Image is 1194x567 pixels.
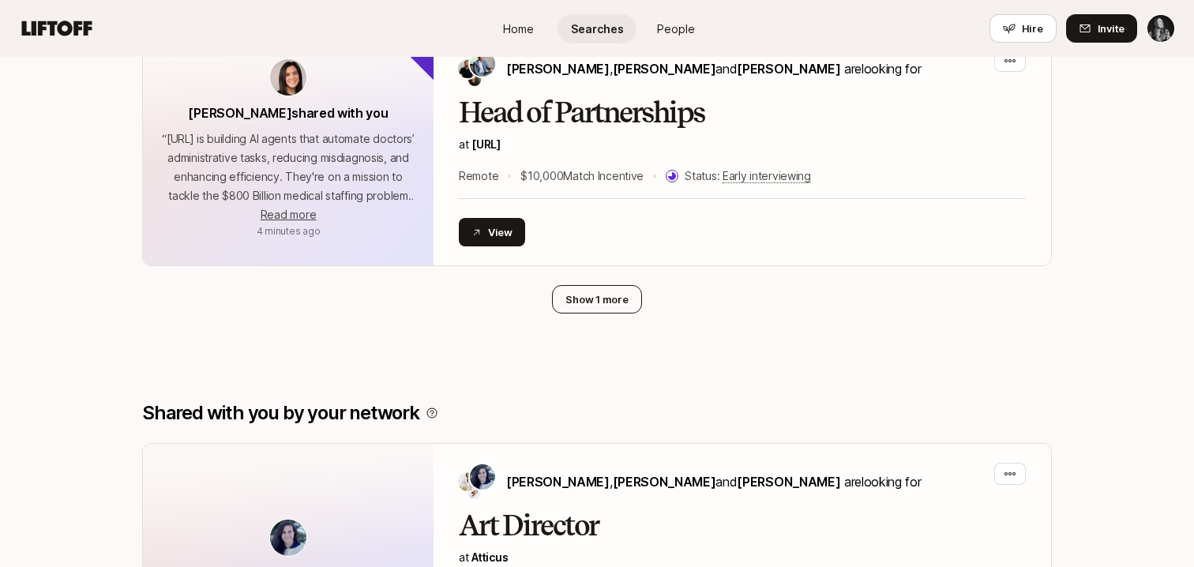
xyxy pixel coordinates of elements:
span: , [610,61,716,77]
a: Searches [558,14,636,43]
img: Myles Elliott [468,73,481,86]
button: View [459,218,525,246]
p: “ [URL] is building AI agents that automate doctors’ administrative tasks, reducing misdiagnosis,... [162,130,415,205]
span: [PERSON_NAME] [613,474,716,490]
img: Eiko Franklin [458,472,477,491]
h2: Art Director [459,510,1026,542]
p: Status: [685,167,811,186]
span: [PERSON_NAME] [506,474,610,490]
img: Michael Tannenbaum [458,59,477,78]
img: Barrie Tovar [470,464,495,490]
span: [PERSON_NAME] [737,474,840,490]
p: are looking for [506,471,921,492]
button: Mac Hasley [1147,14,1175,43]
img: Julie Bain-Kim [468,486,481,499]
p: at [459,135,1026,154]
a: Atticus [471,550,508,564]
p: $10,000 Match Incentive [520,167,644,186]
span: Read more [261,208,316,221]
p: Shared with you by your network [142,402,419,424]
span: and [715,474,840,490]
a: People [636,14,715,43]
span: Hire [1022,21,1043,36]
button: Show 1 more [552,285,641,314]
p: Remote [459,167,498,186]
button: Hire [989,14,1057,43]
span: and [715,61,840,77]
span: Invite [1098,21,1125,36]
span: Home [503,21,534,37]
button: Read more [261,205,316,224]
h2: Head of Partnerships [459,97,1026,129]
img: Taylor Berghane [470,51,495,77]
span: Searches [571,21,624,37]
span: September 5, 2025 10:03am [257,225,321,237]
span: , [610,474,716,490]
span: Early interviewing [723,169,811,183]
button: Invite [1066,14,1137,43]
p: are looking for [506,58,921,79]
img: Mac Hasley [1147,15,1174,42]
span: [PERSON_NAME] [613,61,716,77]
span: [PERSON_NAME] shared with you [188,105,388,121]
p: at [459,548,1026,567]
span: People [657,21,695,37]
a: Home [479,14,558,43]
a: [URL] [471,137,501,151]
span: [PERSON_NAME] [737,61,840,77]
img: avatar-url [270,59,306,96]
span: [PERSON_NAME] [506,61,610,77]
img: avatar-url [270,520,306,556]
